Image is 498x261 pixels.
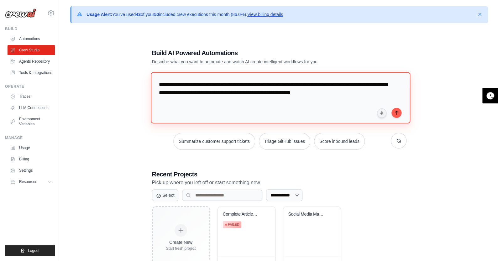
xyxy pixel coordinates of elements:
[152,170,406,179] h3: Recent Projects
[5,84,55,89] div: Operate
[166,246,196,251] div: Start fresh project
[8,165,55,175] a: Settings
[259,133,310,150] button: Triage GitHub issues
[152,189,179,201] button: Select
[28,248,39,253] span: Logout
[8,56,55,66] a: Agents Repository
[391,133,406,149] button: Get new suggestions
[8,177,55,187] button: Resources
[5,8,36,18] img: Logo
[5,135,55,140] div: Manage
[288,211,326,217] div: Social Media Management Automation
[8,91,55,102] a: Traces
[86,11,283,18] p: You've used of your included crew executions this month (86.0%).
[8,114,55,129] a: Environment Variables
[8,68,55,78] a: Tools & Integrations
[8,103,55,113] a: LLM Connections
[223,211,261,217] div: Complete Article Processing Pipeline
[173,133,255,150] button: Summarize customer support tickets
[152,59,363,65] p: Describe what you want to automate and watch AI create intelligent workflows for you
[86,12,112,17] strong: Usage Alert:
[377,108,386,118] button: Click to speak your automation idea
[8,45,55,55] a: Crew Studio
[19,179,37,184] span: Resources
[314,133,365,150] button: Score inbound leads
[5,245,55,256] button: Logout
[228,222,239,227] span: Failed
[166,239,196,245] div: Create New
[152,49,363,57] h1: Build AI Powered Automations
[136,12,141,17] strong: 43
[8,143,55,153] a: Usage
[8,154,55,164] a: Billing
[152,179,406,187] p: Pick up where you left off or start something new
[154,12,159,17] strong: 50
[247,12,283,17] a: View billing details
[5,26,55,31] div: Build
[8,34,55,44] a: Automations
